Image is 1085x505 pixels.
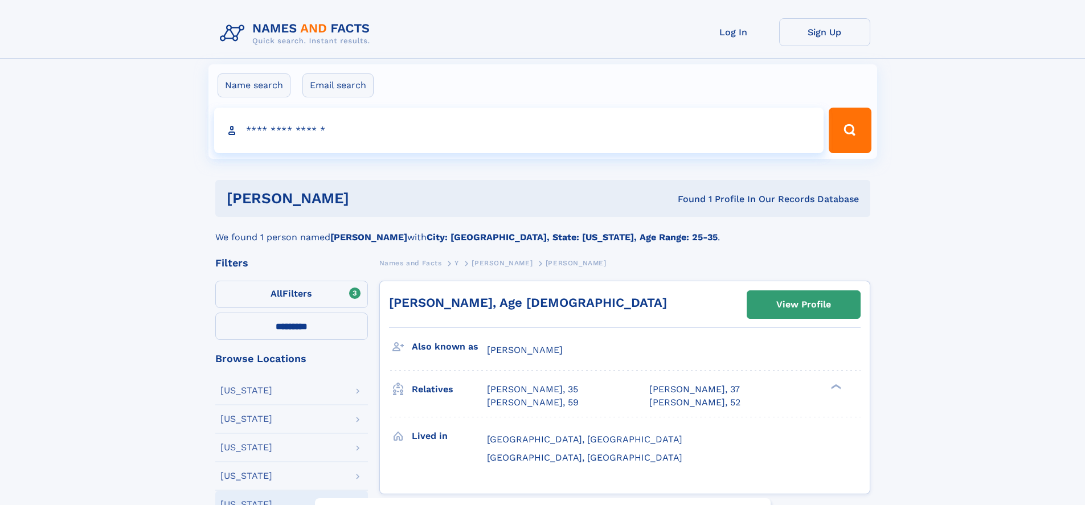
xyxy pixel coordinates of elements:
[214,108,824,153] input: search input
[215,18,379,49] img: Logo Names and Facts
[389,295,667,310] a: [PERSON_NAME], Age [DEMOGRAPHIC_DATA]
[215,217,870,244] div: We found 1 person named with .
[829,108,871,153] button: Search Button
[220,414,272,424] div: [US_STATE]
[487,434,682,445] span: [GEOGRAPHIC_DATA], [GEOGRAPHIC_DATA]
[649,383,740,396] a: [PERSON_NAME], 37
[220,471,272,481] div: [US_STATE]
[215,354,368,364] div: Browse Locations
[412,426,487,446] h3: Lived in
[455,256,459,270] a: Y
[455,259,459,267] span: Y
[215,258,368,268] div: Filters
[487,383,578,396] a: [PERSON_NAME], 35
[220,386,272,395] div: [US_STATE]
[330,232,407,243] b: [PERSON_NAME]
[487,344,563,355] span: [PERSON_NAME]
[427,232,718,243] b: City: [GEOGRAPHIC_DATA], State: [US_STATE], Age Range: 25-35
[472,259,533,267] span: [PERSON_NAME]
[487,396,579,409] a: [PERSON_NAME], 59
[379,256,442,270] a: Names and Facts
[546,259,607,267] span: [PERSON_NAME]
[776,291,831,318] div: View Profile
[688,18,779,46] a: Log In
[215,281,368,308] label: Filters
[487,452,682,463] span: [GEOGRAPHIC_DATA], [GEOGRAPHIC_DATA]
[271,288,282,299] span: All
[472,256,533,270] a: [PERSON_NAME]
[220,443,272,452] div: [US_STATE]
[513,193,859,206] div: Found 1 Profile In Our Records Database
[779,18,870,46] a: Sign Up
[218,73,290,97] label: Name search
[227,191,514,206] h1: [PERSON_NAME]
[828,383,842,391] div: ❯
[747,291,860,318] a: View Profile
[649,396,740,409] a: [PERSON_NAME], 52
[412,380,487,399] h3: Relatives
[412,337,487,356] h3: Also known as
[302,73,374,97] label: Email search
